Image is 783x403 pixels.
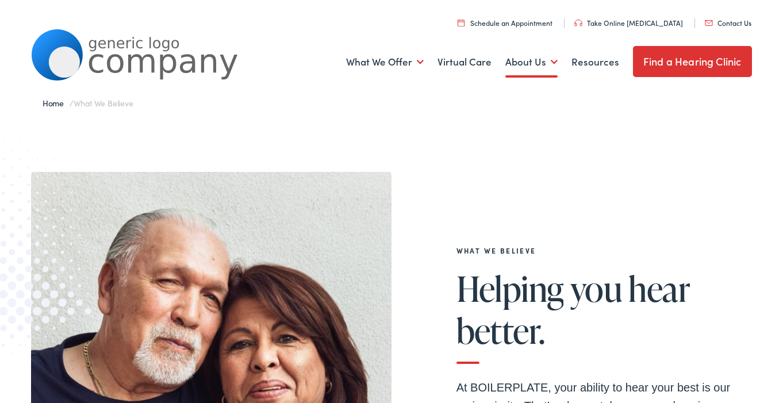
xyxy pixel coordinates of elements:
[458,19,465,26] img: utility icon
[456,270,564,308] span: Helping
[458,18,552,28] a: Schedule an Appointment
[505,41,558,83] a: About Us
[570,270,622,308] span: you
[705,20,713,26] img: utility icon
[437,41,492,83] a: Virtual Care
[456,247,732,255] h2: What We Believe
[346,41,424,83] a: What We Offer
[574,18,683,28] a: Take Online [MEDICAL_DATA]
[571,41,619,83] a: Resources
[574,20,582,26] img: utility icon
[705,18,751,28] a: Contact Us
[456,312,545,350] span: better.
[633,46,752,77] a: Find a Hearing Clinic
[628,270,690,308] span: hear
